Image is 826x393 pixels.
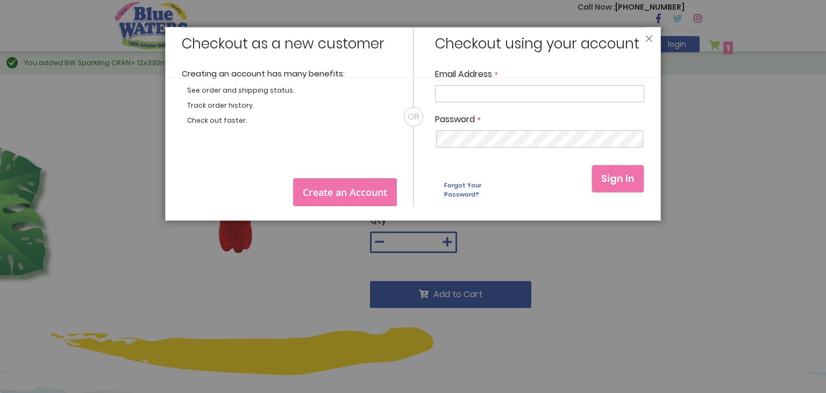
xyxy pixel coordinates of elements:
[435,113,475,125] span: Password
[187,101,397,110] li: Track order history.
[187,116,397,125] li: Check out faster.
[435,173,508,206] a: Forgot Your Password?
[303,186,387,199] span: Create an Account
[187,86,397,95] li: See order and shipping status.
[592,165,644,193] button: Sign In
[601,172,635,185] span: Sign In
[293,178,397,206] a: Create an Account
